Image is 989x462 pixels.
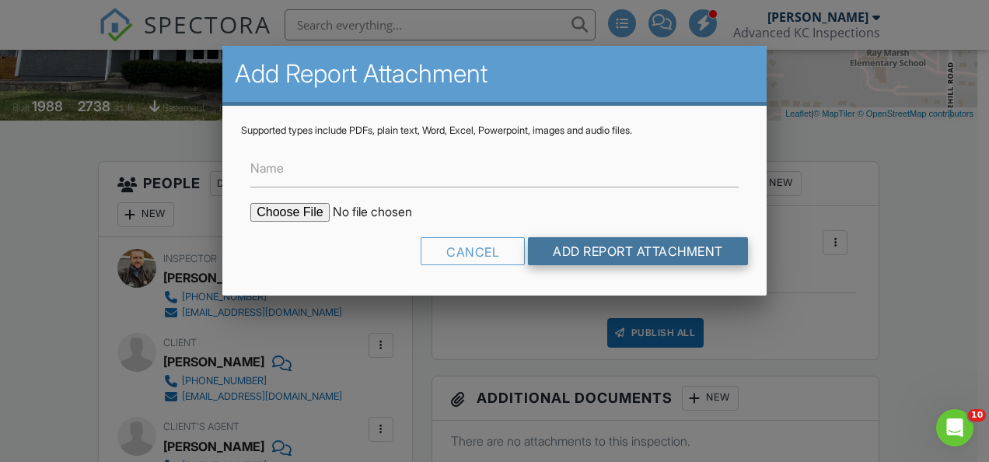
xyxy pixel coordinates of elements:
[528,237,748,265] input: Add Report Attachment
[421,237,525,265] div: Cancel
[936,409,973,446] iframe: Intercom live chat
[968,409,986,422] span: 10
[241,124,748,137] div: Supported types include PDFs, plain text, Word, Excel, Powerpoint, images and audio files.
[235,58,754,89] h2: Add Report Attachment
[250,159,284,177] label: Name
